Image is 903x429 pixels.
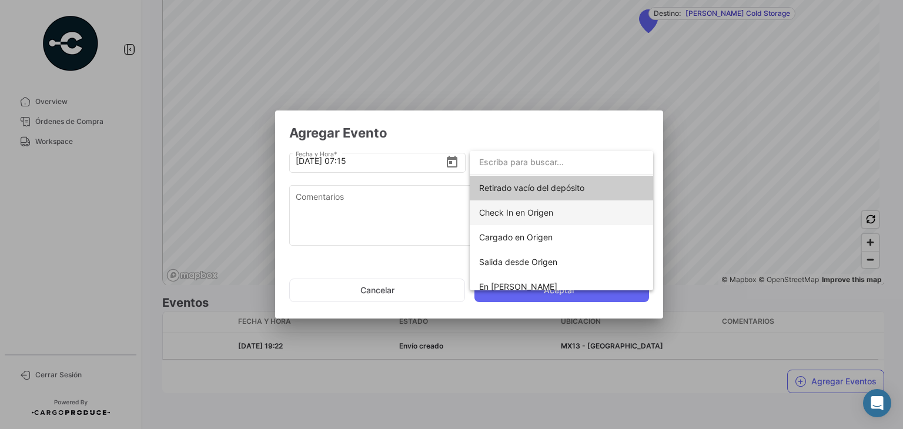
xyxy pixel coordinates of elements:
[479,281,557,291] span: En tránsito a Parada
[479,207,553,217] span: Check In en Origen
[470,150,653,175] input: dropdown search
[479,183,584,193] span: Retirado vacío del depósito
[863,389,891,417] div: Abrir Intercom Messenger
[479,257,557,267] span: Salida desde Origen
[479,232,553,242] span: Cargado en Origen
